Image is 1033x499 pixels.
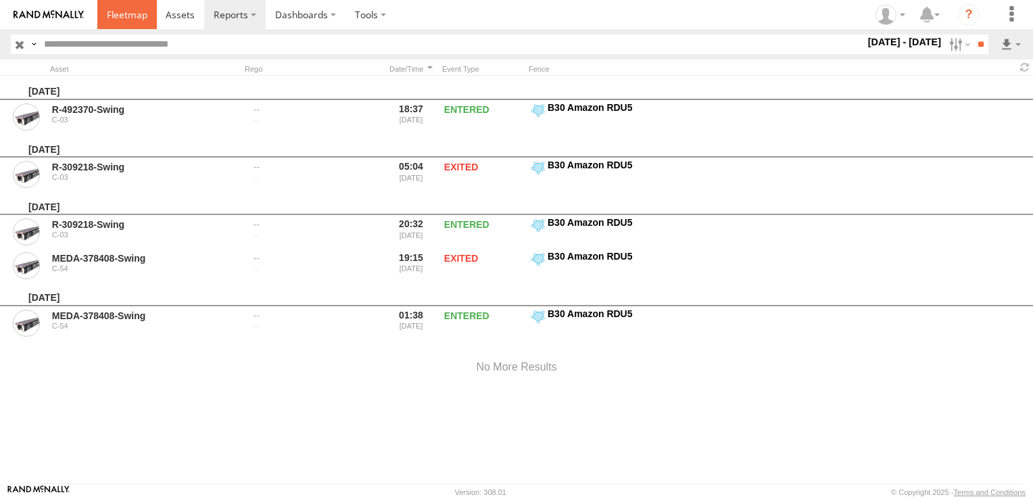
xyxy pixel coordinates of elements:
[385,101,437,133] div: 18:37 [DATE]
[442,101,523,133] div: ENTERED
[52,116,237,124] div: C-03
[52,173,237,181] div: C-03
[13,161,40,188] a: View Asset in Asset Management
[529,250,765,281] label: Click to View Event Location
[442,64,523,74] div: Event Type
[954,488,1026,496] a: Terms and Conditions
[7,485,70,499] a: Visit our Website
[529,308,765,339] label: Click to View Event Location
[385,216,437,247] div: 20:32 [DATE]
[13,218,40,245] a: View Asset in Asset Management
[13,103,40,130] a: View Asset in Asset Management
[52,252,237,264] a: MEDA-378408-Swing
[13,310,40,337] a: View Asset in Asset Management
[1017,61,1033,74] span: Refresh
[52,322,237,330] div: C-54
[529,216,765,247] label: Click to View Event Location
[14,10,84,20] img: rand-logo.svg
[52,231,237,239] div: C-03
[442,216,523,247] div: ENTERED
[28,34,39,54] label: Search Query
[385,308,437,339] div: 01:38 [DATE]
[999,34,1022,54] label: Export results as...
[245,64,380,74] div: Rego
[442,308,523,339] div: ENTERED
[385,64,437,74] div: Click to Sort
[455,488,506,496] div: Version: 308.01
[529,64,765,74] div: Fence
[548,250,763,262] div: B30 Amazon RDU5
[13,252,40,279] a: View Asset in Asset Management
[548,216,763,229] div: B30 Amazon RDU5
[385,159,437,190] div: 05:04 [DATE]
[442,250,523,281] div: EXITED
[52,264,237,272] div: C-54
[865,34,944,49] label: [DATE] - [DATE]
[52,218,237,231] a: R-309218-Swing
[871,5,910,25] div: Jennifer Albro
[385,250,437,281] div: 19:15 [DATE]
[52,103,237,116] a: R-492370-Swing
[529,159,765,190] label: Click to View Event Location
[52,310,237,322] a: MEDA-378408-Swing
[944,34,973,54] label: Search Filter Options
[548,308,763,320] div: B30 Amazon RDU5
[891,488,1026,496] div: © Copyright 2025 -
[958,4,980,26] i: ?
[548,159,763,171] div: B30 Amazon RDU5
[52,161,237,173] a: R-309218-Swing
[529,101,765,133] label: Click to View Event Location
[50,64,239,74] div: Asset
[548,101,763,114] div: B30 Amazon RDU5
[442,159,523,190] div: EXITED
